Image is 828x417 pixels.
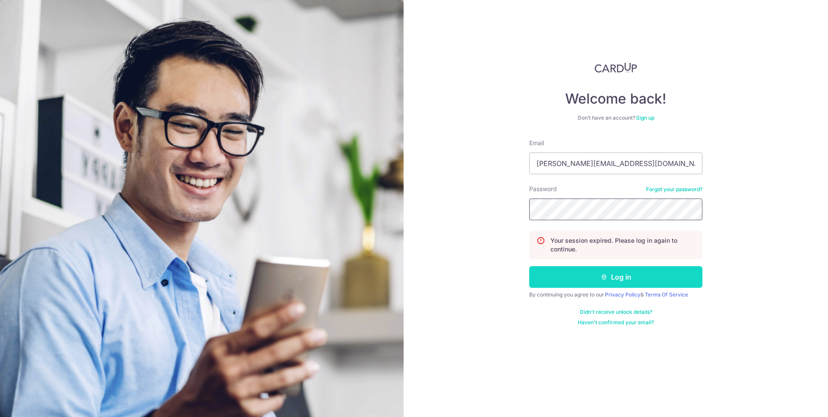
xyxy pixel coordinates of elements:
a: Forgot your password? [646,186,702,193]
a: Didn't receive unlock details? [580,309,652,316]
input: Enter your Email [529,153,702,174]
button: Log in [529,266,702,288]
a: Terms Of Service [645,291,688,298]
h4: Welcome back! [529,90,702,108]
a: Privacy Policy [605,291,640,298]
img: CardUp Logo [595,62,637,73]
label: Email [529,139,544,147]
div: Don’t have an account? [529,114,702,121]
a: Sign up [636,114,654,121]
p: Your session expired. Please log in again to continue. [550,236,695,254]
label: Password [529,185,557,193]
a: Haven't confirmed your email? [578,319,654,326]
div: By continuing you agree to our & [529,291,702,298]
